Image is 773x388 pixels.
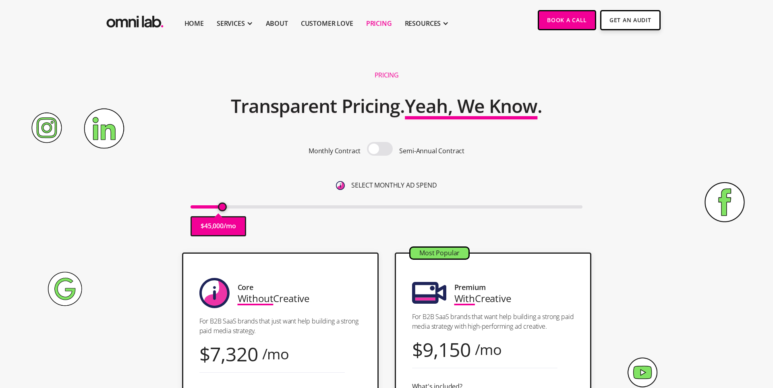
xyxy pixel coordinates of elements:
a: Pricing [366,19,392,28]
a: Book a Call [538,10,596,30]
p: 45,000 [204,221,224,232]
a: home [105,10,165,30]
div: Creative [454,293,511,304]
div: $ [199,348,210,359]
div: 9,150 [423,344,470,355]
h2: Transparent Pricing. . [231,90,543,122]
p: For B2B SaaS brands that just want help building a strong paid media strategy. [199,316,361,336]
div: Core [238,282,253,293]
div: 7,320 [210,348,258,359]
p: $ [201,221,204,232]
span: Yeah, We Know [405,93,537,118]
div: /mo [262,348,290,359]
div: SERVICES [217,19,245,28]
div: Creative [238,293,310,304]
div: Most Popular [410,248,468,259]
a: About [266,19,288,28]
span: With [454,292,475,305]
p: Semi-Annual Contract [399,146,464,156]
div: $ [412,344,423,355]
a: Get An Audit [600,10,660,30]
img: 6410812402e99d19b372aa32_omni-nav-info.svg [336,181,345,190]
a: Home [184,19,204,28]
div: RESOURCES [405,19,441,28]
div: Premium [454,282,486,293]
h1: Pricing [375,71,399,79]
iframe: Chat Widget [628,294,773,388]
a: Customer Love [301,19,353,28]
p: /mo [224,221,236,232]
p: For B2B SaaS brands that want help building a strong paid media strategy with high-performing ad ... [412,312,574,331]
img: Omni Lab: B2B SaaS Demand Generation Agency [105,10,165,30]
div: /mo [475,344,502,355]
p: Monthly Contract [309,146,361,156]
span: Without [238,292,274,305]
p: SELECT MONTHLY AD SPEND [351,180,437,191]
